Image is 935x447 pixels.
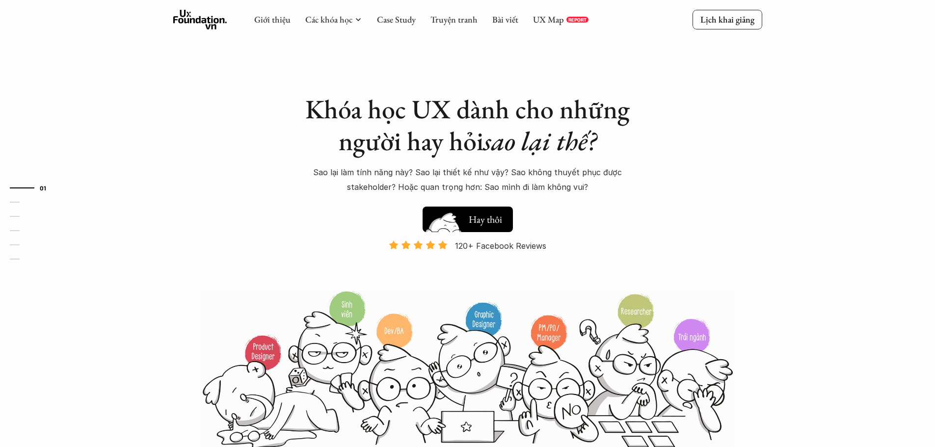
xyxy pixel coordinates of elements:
[693,10,762,29] a: Lịch khai giảng
[296,93,640,157] h1: Khóa học UX dành cho những người hay hỏi
[296,165,640,195] p: Sao lại làm tính năng này? Sao lại thiết kế như vậy? Sao không thuyết phục được stakeholder? Hoặc...
[483,124,596,158] em: sao lại thế?
[380,240,555,289] a: 120+ Facebook Reviews
[10,182,56,194] a: 01
[455,238,546,253] p: 120+ Facebook Reviews
[423,207,513,232] button: Hay thôi
[492,14,518,25] a: Bài viết
[377,14,416,25] a: Case Study
[430,14,478,25] a: Truyện tranh
[533,14,564,25] a: UX Map
[305,14,352,25] a: Các khóa học
[423,202,513,232] a: Hay thôi
[568,17,587,23] p: REPORT
[700,14,754,25] p: Lịch khai giảng
[254,14,291,25] a: Giới thiệu
[40,184,47,191] strong: 01
[566,17,588,23] a: REPORT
